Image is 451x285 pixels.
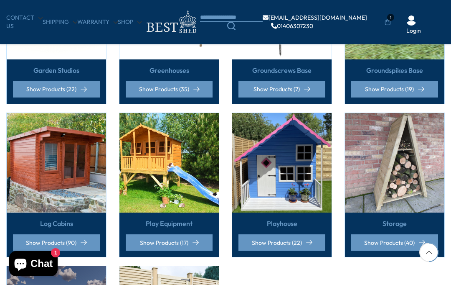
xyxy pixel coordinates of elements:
[126,81,213,98] a: Show Products (35)
[263,15,367,21] a: [EMAIL_ADDRESS][DOMAIN_NAME]
[13,234,100,251] a: Show Products (90)
[238,234,325,251] a: Show Products (22)
[238,81,325,98] a: Show Products (7)
[149,66,189,75] a: Greenhouses
[385,18,391,26] a: 1
[119,113,219,213] img: Play Equipment
[252,66,312,75] a: Groundscrews Base
[271,23,313,29] a: 01406307230
[6,14,43,30] a: CONTACT US
[43,18,77,26] a: Shipping
[351,81,438,98] a: Show Products (19)
[267,219,297,228] a: Playhouse
[383,219,407,228] a: Storage
[406,15,416,26] img: User Icon
[7,251,60,278] inbox-online-store-chat: Shopify online store chat
[387,14,394,21] span: 1
[232,113,332,213] img: Playhouse
[126,234,213,251] a: Show Products (17)
[13,81,100,98] a: Show Products (22)
[7,113,106,213] img: Log Cabins
[366,66,423,75] a: Groundspikes Base
[351,234,438,251] a: Show Products (40)
[118,18,142,26] a: Shop
[40,219,73,228] a: Log Cabins
[77,18,118,26] a: Warranty
[142,8,200,36] img: logo
[33,66,79,75] a: Garden Studios
[345,113,444,213] img: Storage
[406,27,421,35] a: Login
[146,219,193,228] a: Play Equipment
[200,22,263,30] a: Search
